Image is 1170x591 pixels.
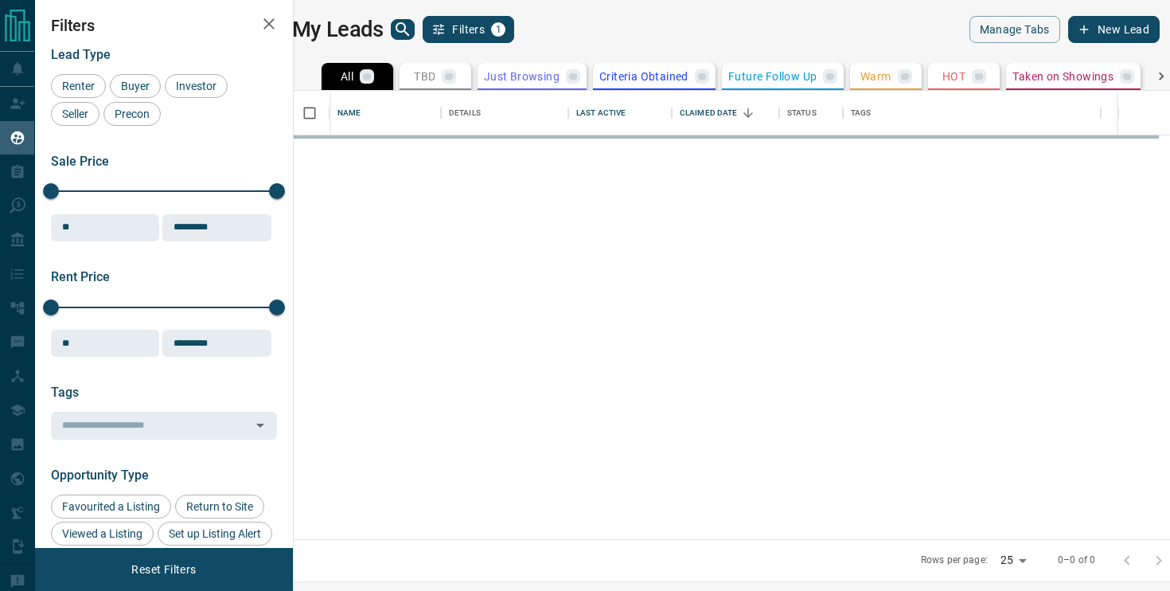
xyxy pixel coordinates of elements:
button: Open [249,414,271,436]
span: Set up Listing Alert [163,527,267,540]
div: Status [779,91,843,135]
span: Tags [51,385,79,400]
div: Return to Site [175,495,264,519]
span: Return to Site [181,500,259,513]
div: Details [441,91,568,135]
div: Buyer [110,74,161,98]
p: Just Browsing [484,71,560,82]
div: Tags [851,91,872,135]
div: Claimed Date [680,91,738,135]
button: Manage Tabs [969,16,1060,43]
button: search button [391,19,415,40]
span: Renter [57,80,100,92]
p: All [341,71,353,82]
button: Reset Filters [121,556,206,583]
button: Sort [737,102,759,124]
div: Seller [51,102,99,126]
div: Viewed a Listing [51,522,154,546]
div: Last Active [568,91,672,135]
span: Precon [109,108,155,120]
div: 25 [994,549,1032,572]
p: 0–0 of 0 [1058,554,1095,567]
span: 1 [493,24,504,35]
button: New Lead [1068,16,1160,43]
div: Status [787,91,817,135]
p: Criteria Obtained [599,71,688,82]
span: Investor [170,80,222,92]
div: Investor [165,74,228,98]
div: Precon [103,102,161,126]
p: TBD [414,71,435,82]
p: Taken on Showings [1012,71,1113,82]
p: Warm [860,71,891,82]
p: HOT [942,71,965,82]
div: Tags [843,91,1101,135]
span: Opportunity Type [51,468,149,483]
div: Last Active [576,91,626,135]
button: Filters1 [423,16,514,43]
p: Rows per page: [921,554,988,567]
div: Name [337,91,361,135]
div: Name [330,91,441,135]
div: Renter [51,74,106,98]
span: Seller [57,108,94,120]
span: Viewed a Listing [57,527,148,540]
div: Favourited a Listing [51,495,171,519]
span: Lead Type [51,47,111,62]
h2: Filters [51,16,277,35]
p: Future Follow Up [728,71,817,82]
div: Set up Listing Alert [158,522,272,546]
span: Buyer [115,80,155,92]
div: Details [449,91,481,135]
span: Sale Price [51,154,109,169]
span: Favourited a Listing [57,500,166,513]
span: Rent Price [51,269,110,284]
h1: My Leads [292,17,384,42]
div: Claimed Date [672,91,779,135]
